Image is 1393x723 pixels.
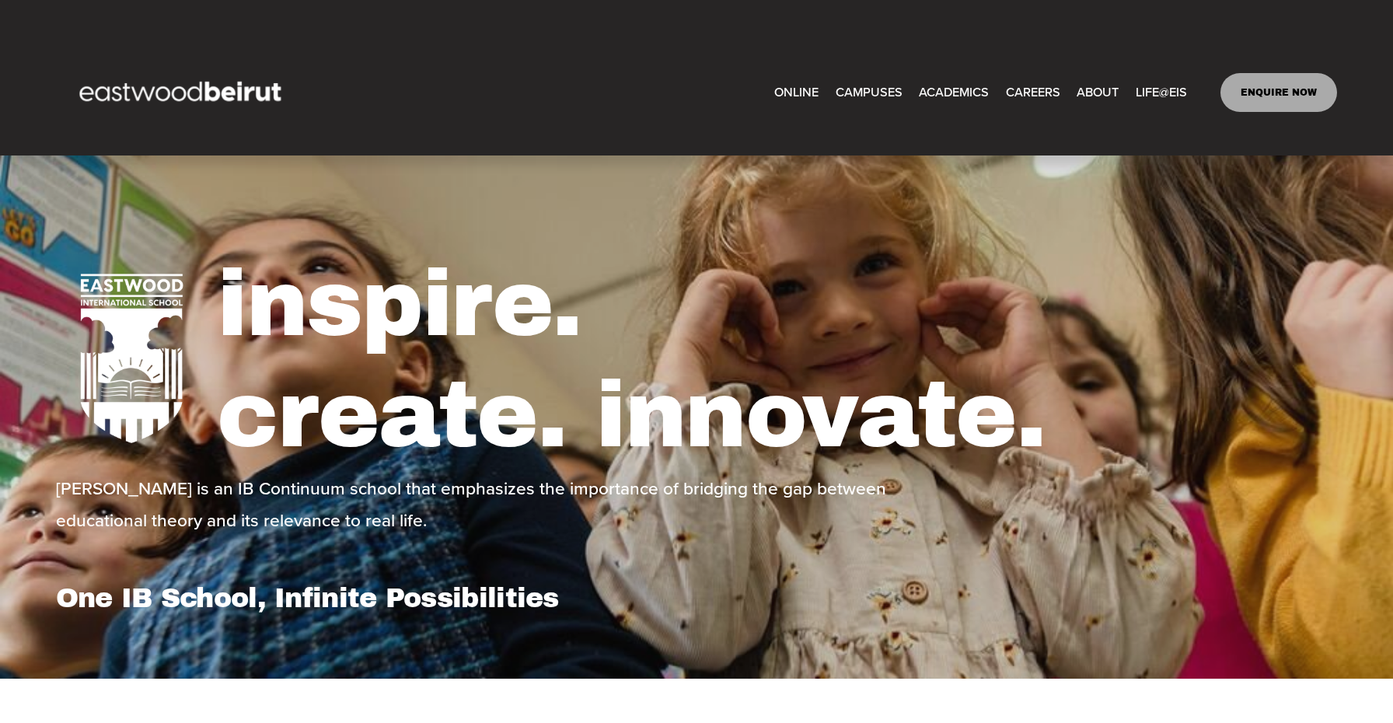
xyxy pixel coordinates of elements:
[836,80,902,106] a: folder dropdown
[1220,73,1338,112] a: ENQUIRE NOW
[919,80,989,106] a: folder dropdown
[919,81,989,103] span: ACADEMICS
[836,81,902,103] span: CAMPUSES
[1136,80,1187,106] a: folder dropdown
[1136,81,1187,103] span: LIFE@EIS
[56,53,309,132] img: EastwoodIS Global Site
[1077,81,1119,103] span: ABOUT
[1077,80,1119,106] a: folder dropdown
[56,473,962,536] p: [PERSON_NAME] is an IB Continuum school that emphasizes the importance of bridging the gap betwee...
[56,582,693,614] h1: One IB School, Infinite Possibilities
[217,249,1337,472] h1: inspire. create. innovate.
[1006,80,1060,106] a: CAREERS
[774,80,819,106] a: ONLINE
